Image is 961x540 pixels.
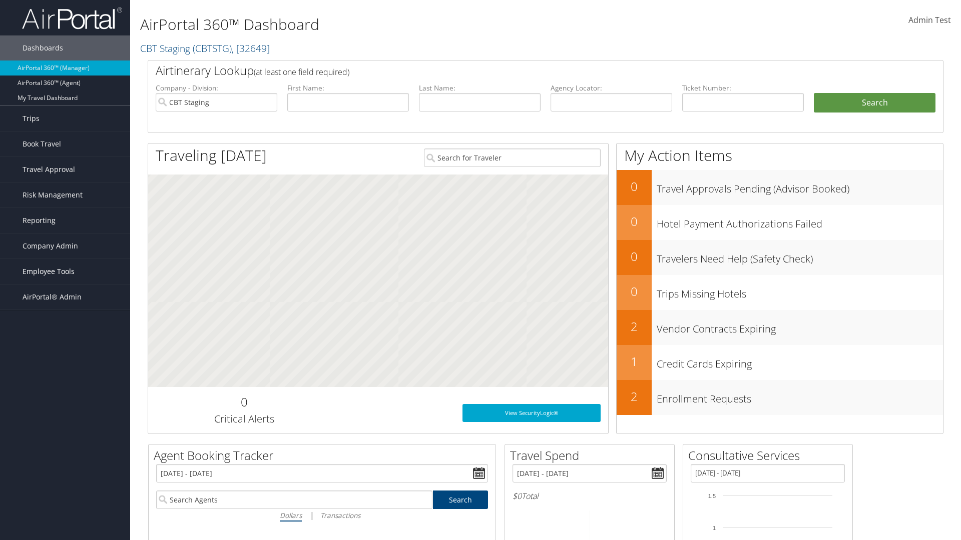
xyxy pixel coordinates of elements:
[617,213,652,230] h2: 0
[617,145,943,166] h1: My Action Items
[682,83,804,93] label: Ticket Number:
[23,208,56,233] span: Reporting
[462,404,601,422] a: View SecurityLogic®
[617,345,943,380] a: 1Credit Cards Expiring
[23,233,78,258] span: Company Admin
[154,447,496,464] h2: Agent Booking Tracker
[23,106,40,131] span: Trips
[193,41,232,55] span: ( CBTSTG )
[254,66,349,77] span: (at least one field required)
[617,205,943,240] a: 0Hotel Payment Authorizations Failed
[657,177,943,196] h3: Travel Approvals Pending (Advisor Booked)
[617,275,943,310] a: 0Trips Missing Hotels
[617,248,652,265] h2: 0
[657,282,943,301] h3: Trips Missing Hotels
[617,170,943,205] a: 0Travel Approvals Pending (Advisor Booked)
[551,83,672,93] label: Agency Locator:
[424,148,601,167] input: Search for Traveler
[419,83,541,93] label: Last Name:
[156,393,332,410] h2: 0
[617,380,943,415] a: 2Enrollment Requests
[156,62,869,79] h2: Airtinerary Lookup
[433,490,489,509] a: Search
[156,490,432,509] input: Search Agents
[657,352,943,371] h3: Credit Cards Expiring
[657,212,943,231] h3: Hotel Payment Authorizations Failed
[23,182,83,207] span: Risk Management
[617,310,943,345] a: 2Vendor Contracts Expiring
[617,318,652,335] h2: 2
[510,447,674,464] h2: Travel Spend
[156,509,488,521] div: |
[657,387,943,406] h3: Enrollment Requests
[617,283,652,300] h2: 0
[23,259,75,284] span: Employee Tools
[814,93,935,113] button: Search
[713,525,716,531] tspan: 1
[657,317,943,336] h3: Vendor Contracts Expiring
[617,178,652,195] h2: 0
[657,247,943,266] h3: Travelers Need Help (Safety Check)
[320,510,360,520] i: Transactions
[140,14,681,35] h1: AirPortal 360™ Dashboard
[156,83,277,93] label: Company - Division:
[23,35,63,60] span: Dashboards
[617,353,652,370] h2: 1
[23,131,61,156] span: Book Travel
[22,6,122,30] img: airportal-logo.png
[513,490,522,501] span: $0
[287,83,409,93] label: First Name:
[513,490,667,501] h6: Total
[23,157,75,182] span: Travel Approval
[908,14,951,25] span: Admin Test
[688,447,852,464] h2: Consultative Services
[140,41,270,55] a: CBT Staging
[617,388,652,405] h2: 2
[232,41,270,55] span: , [ 32649 ]
[908,5,951,36] a: Admin Test
[280,510,302,520] i: Dollars
[23,284,82,309] span: AirPortal® Admin
[156,412,332,426] h3: Critical Alerts
[156,145,267,166] h1: Traveling [DATE]
[708,493,716,499] tspan: 1.5
[617,240,943,275] a: 0Travelers Need Help (Safety Check)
